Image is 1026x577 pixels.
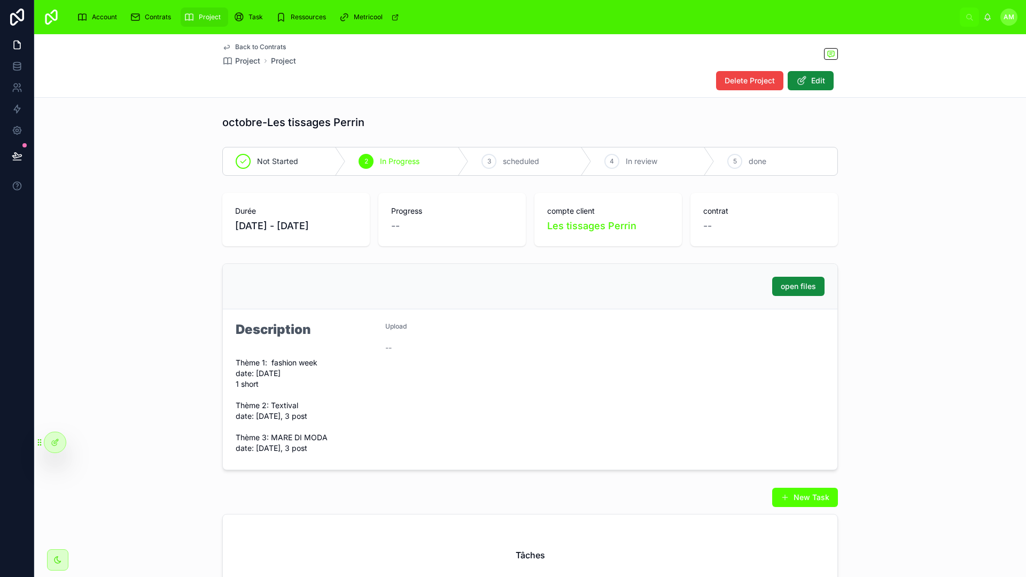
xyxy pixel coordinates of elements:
[772,488,838,507] button: New Task
[772,277,825,296] button: open files
[547,206,669,216] span: compte client
[626,156,657,167] span: In review
[74,7,125,27] a: Account
[248,13,263,21] span: Task
[487,157,491,166] span: 3
[222,43,286,51] a: Back to Contrats
[199,13,221,21] span: Project
[380,156,419,167] span: In Progress
[235,43,286,51] span: Back to Contrats
[781,281,816,292] span: open files
[391,219,400,233] span: --
[222,115,364,130] h1: octobre-Les tissages Perrin
[336,7,405,27] a: Metricool
[92,13,117,21] span: Account
[391,206,513,216] span: Progress
[725,75,775,86] span: Delete Project
[354,13,383,21] span: Metricool
[385,342,392,353] span: --
[273,7,333,27] a: Ressources
[1004,13,1014,21] span: AM
[733,157,737,166] span: 5
[703,219,712,233] span: --
[43,9,60,26] img: App logo
[385,322,407,330] span: Upload
[547,219,636,233] a: Les tissages Perrin
[503,156,539,167] span: scheduled
[181,7,228,27] a: Project
[235,219,357,233] span: [DATE] - [DATE]
[610,157,614,166] span: 4
[236,357,377,454] span: Thème 1: fashion week date: [DATE] 1 short Thème 2: Textival date: [DATE], 3 post Thème 3: MARE D...
[235,206,357,216] span: Durée
[749,156,766,167] span: done
[516,549,545,562] h2: Tâches
[716,71,783,90] button: Delete Project
[127,7,178,27] a: Contrats
[811,75,825,86] span: Edit
[703,206,825,216] span: contrat
[291,13,326,21] span: Ressources
[788,71,834,90] button: Edit
[68,5,960,29] div: scrollable content
[235,56,260,66] span: Project
[257,156,298,167] span: Not Started
[271,56,296,66] a: Project
[230,7,270,27] a: Task
[145,13,171,21] span: Contrats
[222,56,260,66] a: Project
[364,157,368,166] span: 2
[236,323,311,336] h1: Description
